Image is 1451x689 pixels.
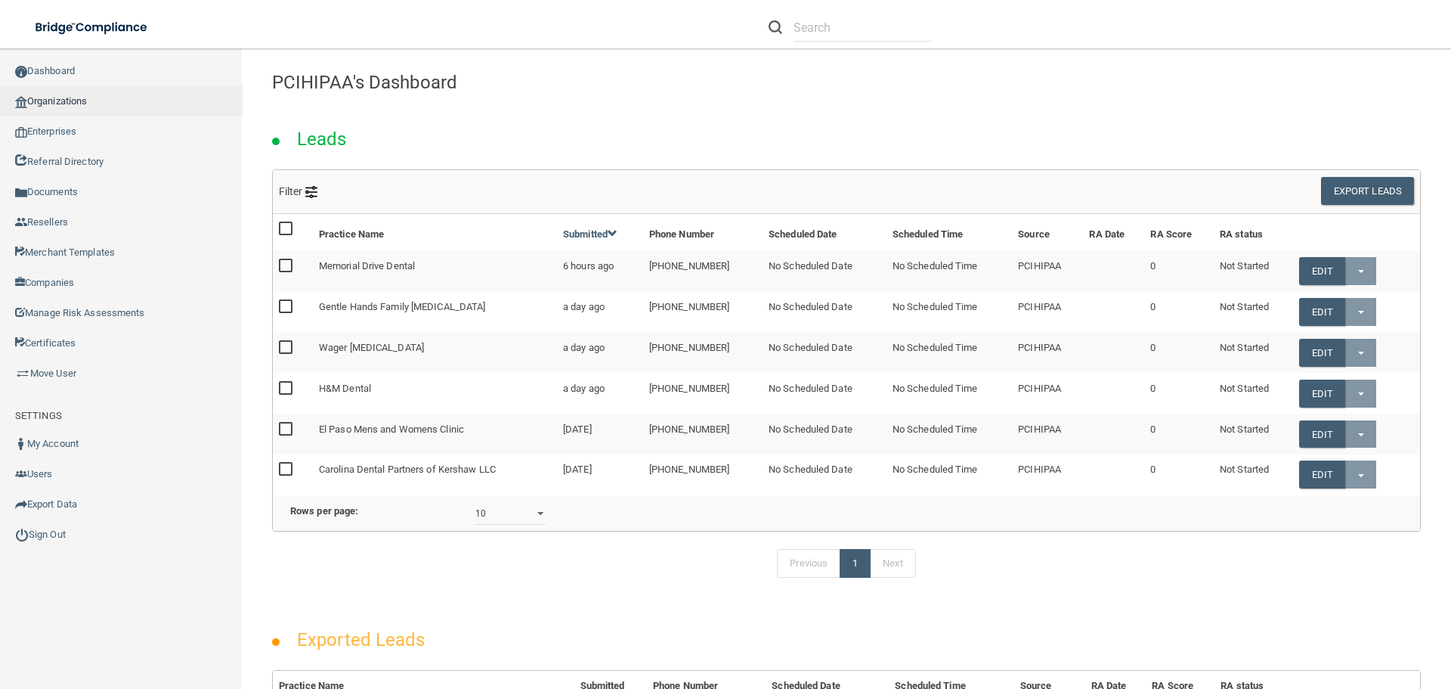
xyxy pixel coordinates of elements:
td: 0 [1144,455,1214,495]
button: Export Leads [1321,177,1414,205]
td: Not Started [1214,414,1293,455]
img: ic_reseller.de258add.png [15,216,27,228]
td: No Scheduled Time [886,455,1012,495]
td: No Scheduled Time [886,373,1012,414]
td: [PHONE_NUMBER] [643,414,763,455]
td: Not Started [1214,373,1293,414]
td: No Scheduled Date [763,291,886,332]
td: No Scheduled Date [763,455,886,495]
td: Gentle Hands Family [MEDICAL_DATA] [313,291,557,332]
td: No Scheduled Date [763,414,886,455]
h2: Leads [282,118,362,160]
th: Scheduled Time [886,214,1012,250]
td: [PHONE_NUMBER] [643,373,763,414]
a: Next [870,549,915,578]
a: Edit [1299,421,1345,448]
img: organization-icon.f8decf85.png [15,96,27,108]
td: El Paso Mens and Womens Clinic [313,414,557,455]
img: bridge_compliance_login_screen.278c3ca4.svg [23,12,162,43]
span: Filter [279,185,317,197]
td: H&M Dental [313,373,557,414]
td: PCIHIPAA [1012,332,1083,373]
td: Memorial Drive Dental [313,250,557,291]
a: Previous [777,549,840,578]
label: SETTINGS [15,407,62,425]
td: 6 hours ago [557,250,643,291]
td: Carolina Dental Partners of Kershaw LLC [313,455,557,495]
b: Rows per page: [290,505,358,517]
td: a day ago [557,332,643,373]
img: ic_user_dark.df1a06c3.png [15,438,27,450]
th: Practice Name [313,214,557,250]
td: [PHONE_NUMBER] [643,455,763,495]
td: PCIHIPAA [1012,291,1083,332]
iframe: Drift Widget Chat Controller [1190,582,1433,642]
a: Edit [1299,298,1345,326]
td: PCIHIPAA [1012,455,1083,495]
th: RA Date [1083,214,1144,250]
img: enterprise.0d942306.png [15,127,27,138]
h2: Exported Leads [282,619,440,661]
td: PCIHIPAA [1012,250,1083,291]
img: icon-users.e205127d.png [15,468,27,480]
td: [PHONE_NUMBER] [643,332,763,373]
td: No Scheduled Time [886,332,1012,373]
td: PCIHIPAA [1012,373,1083,414]
td: [DATE] [557,455,643,495]
a: Edit [1299,461,1345,489]
td: Not Started [1214,291,1293,332]
td: Not Started [1214,455,1293,495]
td: 0 [1144,332,1214,373]
td: 0 [1144,250,1214,291]
th: RA status [1214,214,1293,250]
td: [PHONE_NUMBER] [643,250,763,291]
td: No Scheduled Time [886,291,1012,332]
img: ic-search.3b580494.png [769,20,782,34]
img: ic_power_dark.7ecde6b1.png [15,528,29,542]
td: Wager [MEDICAL_DATA] [313,332,557,373]
a: Submitted [563,228,617,240]
td: 0 [1144,291,1214,332]
th: RA Score [1144,214,1214,250]
td: Not Started [1214,332,1293,373]
td: a day ago [557,291,643,332]
img: ic_dashboard_dark.d01f4a41.png [15,66,27,78]
th: Source [1012,214,1083,250]
td: PCIHIPAA [1012,414,1083,455]
img: icon-filter@2x.21656d0b.png [305,186,317,198]
td: 0 [1144,414,1214,455]
a: Edit [1299,339,1345,367]
td: a day ago [557,373,643,414]
td: No Scheduled Date [763,332,886,373]
td: No Scheduled Time [886,250,1012,291]
a: Edit [1299,380,1345,408]
th: Scheduled Date [763,214,886,250]
td: 0 [1144,373,1214,414]
td: [DATE] [557,414,643,455]
h4: PCIHIPAA's Dashboard [272,73,1421,92]
td: No Scheduled Date [763,250,886,291]
td: Not Started [1214,250,1293,291]
img: icon-export.b9366987.png [15,498,27,511]
img: icon-documents.8dae5593.png [15,187,27,199]
td: No Scheduled Date [763,373,886,414]
img: briefcase.64adab9b.png [15,366,30,381]
th: Phone Number [643,214,763,250]
td: [PHONE_NUMBER] [643,291,763,332]
td: No Scheduled Time [886,414,1012,455]
a: Edit [1299,257,1345,285]
input: Search [794,14,932,42]
a: 1 [840,549,871,578]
